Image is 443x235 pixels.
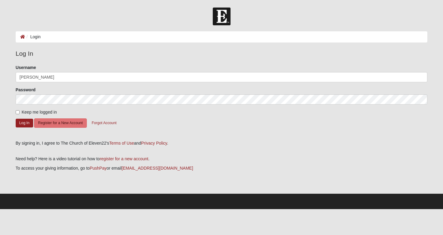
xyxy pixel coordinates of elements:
[16,140,428,146] div: By signing in, I agree to The Church of Eleven22's and .
[141,141,167,146] a: Privacy Policy
[90,166,107,171] a: PushPay
[213,8,231,25] img: Church of Eleven22 Logo
[88,118,120,128] button: Forgot Account
[100,156,148,161] a: register for a new account
[16,87,36,93] label: Password
[22,110,57,114] span: Keep me logged in
[16,64,36,70] label: Username
[25,34,41,40] li: Login
[122,166,193,171] a: [EMAIL_ADDRESS][DOMAIN_NAME]
[16,165,428,171] p: To access your giving information, go to or email
[16,49,428,58] legend: Log In
[16,156,428,162] p: Need help? Here is a video tutorial on how to .
[34,118,86,128] button: Register for a New Account
[16,119,33,127] button: Log In
[16,110,20,114] input: Keep me logged in
[109,141,134,146] a: Terms of Use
